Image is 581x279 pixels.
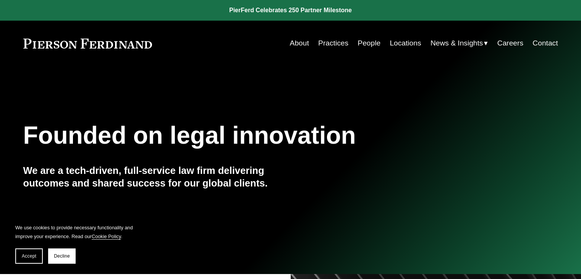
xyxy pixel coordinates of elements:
h1: Founded on legal innovation [23,122,469,149]
span: News & Insights [430,37,483,50]
a: People [358,36,380,50]
section: Cookie banner [8,216,145,271]
button: Accept [15,248,43,264]
span: Decline [54,253,70,259]
button: Decline [48,248,76,264]
a: Contact [532,36,558,50]
a: Locations [390,36,421,50]
span: Accept [22,253,36,259]
a: Practices [318,36,348,50]
a: folder dropdown [430,36,488,50]
a: About [290,36,309,50]
a: Cookie Policy [92,234,121,239]
p: We use cookies to provide necessary functionality and improve your experience. Read our . [15,223,138,241]
a: Careers [497,36,523,50]
h4: We are a tech-driven, full-service law firm delivering outcomes and shared success for our global... [23,164,291,189]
